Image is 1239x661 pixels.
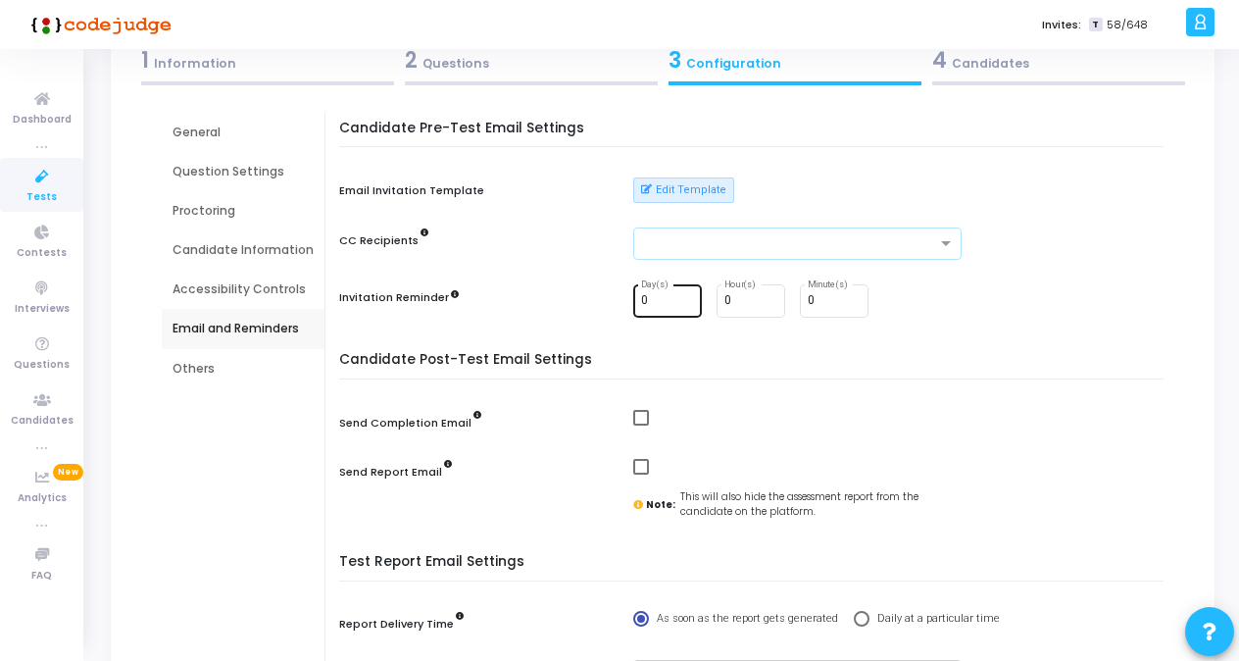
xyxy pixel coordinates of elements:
[1107,17,1148,33] span: 58/648
[26,189,57,206] span: Tests
[14,357,70,374] span: Questions
[173,320,314,337] div: Email and Reminders
[15,301,70,318] span: Interviews
[141,45,149,76] span: 1
[633,490,962,520] div: This will also hide the assessment report from the candidate on the platform.
[25,5,172,44] img: logo
[932,45,947,76] span: 4
[663,38,926,91] a: 3Configuration
[173,163,314,180] div: Question Settings
[1042,17,1081,33] label: Invites:
[339,352,1173,380] h5: Candidate Post-Test Email Settings
[173,202,314,220] div: Proctoring
[1089,18,1102,32] span: T
[135,38,399,91] a: 1Information
[932,44,1185,76] div: Candidates
[669,44,921,76] div: Configuration
[18,490,67,507] span: Analytics
[339,616,464,633] label: Report Delivery Time
[405,45,418,76] span: 2
[405,44,658,76] div: Questions
[141,44,394,76] div: Information
[926,38,1190,91] a: 4Candidates
[669,45,681,76] span: 3
[339,415,481,432] label: Send Completion Email
[11,413,74,430] span: Candidates
[53,464,83,481] span: New
[173,124,314,141] div: General
[339,182,484,199] label: Email Invitation Template
[339,121,1173,148] h5: Candidate Pre-Test Email Settings
[646,498,675,513] strong: Note:
[173,241,314,259] div: Candidate Information
[17,245,67,262] span: Contests
[13,112,72,128] span: Dashboard
[339,232,428,249] label: CC Recipients
[339,464,452,481] label: Send Report Email
[173,360,314,378] div: Others
[649,611,838,628] span: As soon as the report gets generated
[869,611,1000,628] span: Daily at a particular time
[399,38,663,91] a: 2Questions
[633,178,734,203] button: Edit Template
[31,568,52,585] span: FAQ
[339,289,459,306] label: Invitation Reminder
[339,554,1173,582] h5: Test Report Email Settings
[173,280,314,298] div: Accessibility Controls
